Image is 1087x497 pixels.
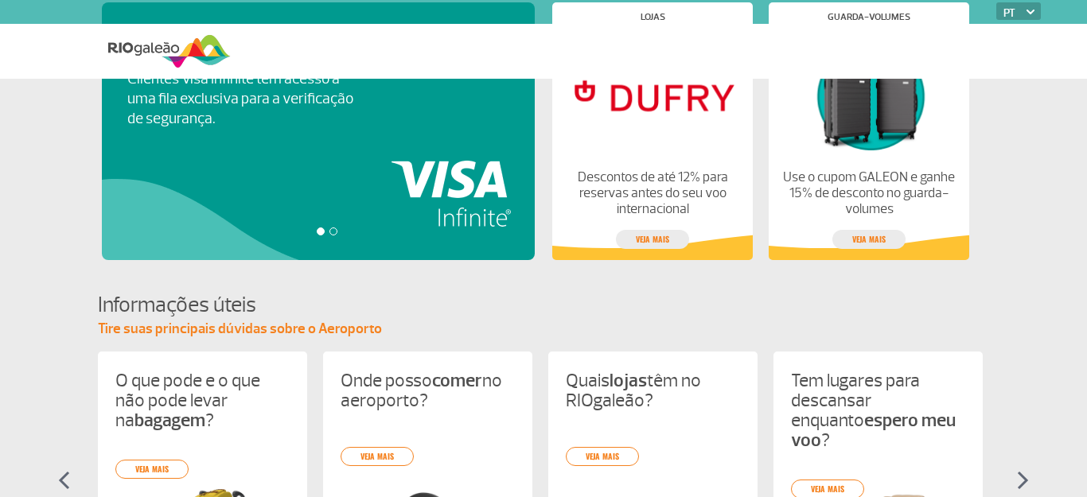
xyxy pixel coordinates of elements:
img: Lojas [566,34,739,157]
p: Tire suas principais dúvidas sobre o Aeroporto [98,320,989,339]
strong: espero meu voo [791,409,956,452]
strong: comer [432,369,482,392]
p: Quais têm no RIOgaleão? [566,371,740,410]
strong: bagagem [134,409,205,432]
p: Tem lugares para descansar enquanto ? [791,371,965,450]
a: veja mais [832,230,906,249]
h4: Informações úteis [98,290,989,320]
img: seta-esquerda [58,471,70,490]
img: Guarda-volumes [782,34,956,157]
h4: Lojas [641,13,665,21]
a: veja mais [616,230,689,249]
p: Descontos de até 12% para reservas antes do seu voo internacional [566,169,739,217]
p: Use o cupom GALEON e ganhe 15% de desconto no guarda-volumes [782,169,956,217]
img: seta-direita [1017,471,1029,490]
p: Clientes Visa Infinite têm acesso a uma fila exclusiva para a verificação de segurança. [127,69,353,129]
a: veja mais [566,447,639,466]
a: veja mais [341,447,414,466]
p: O que pode e o que não pode levar na ? [115,371,290,430]
strong: lojas [610,369,647,392]
h4: Guarda-volumes [828,13,910,21]
a: veja mais [115,460,189,479]
p: Onde posso no aeroporto? [341,371,515,410]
